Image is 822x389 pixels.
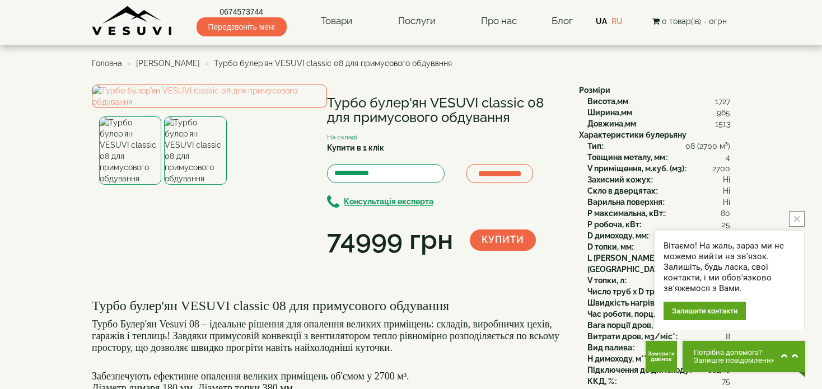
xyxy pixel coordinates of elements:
[587,198,664,207] b: Варильна поверхня:
[164,116,226,185] img: Турбо булер'ян VESUVI classic 08 для примусового обдування
[587,220,641,229] b: P робоча, кВт:
[587,308,730,320] div: :
[579,86,610,95] b: Розміри
[587,153,667,162] b: Товщина металу, мм:
[587,208,730,219] div: :
[587,175,652,184] b: Захисний кожух:
[587,108,632,117] b: Ширина,мм
[587,152,730,163] div: :
[587,275,730,286] div: :
[685,140,730,152] span: 08 (2700 м³)
[136,59,200,68] a: [PERSON_NAME]
[683,341,805,372] button: Chat button
[587,196,730,208] div: :
[587,321,664,330] b: Вага порції дров, кг:
[92,85,327,108] img: Турбо булер'ян VESUVI classic 08 для примусового обдування
[327,221,453,259] div: 74999 грн
[587,185,730,196] div: :
[587,163,730,174] div: :
[579,130,686,139] b: Характеристики булерьяну
[587,364,730,376] div: :
[648,351,675,362] span: Замовити дзвінок
[92,6,173,36] img: content
[664,241,795,294] div: Вітаємо! На жаль, зараз ми не можемо вийти на зв'язок. Залишіть, будь ласка, свої контакти, і ми ...
[327,96,562,125] h1: Турбо булер'ян VESUVI classic 08 для примусового обдування
[344,198,433,207] b: Консультація експерта
[92,371,409,382] font: Забезпечують ефективне опалення великих приміщень об'ємом у 2700 м³.
[587,252,730,275] div: :
[726,152,730,163] span: 4
[587,377,616,386] b: ККД, %:
[721,208,730,219] span: 80
[552,15,573,26] a: Блог
[587,186,657,195] b: Скло в дверцятах:
[587,332,677,341] b: Витрати дров, м3/міс*:
[587,164,686,173] b: V приміщення, м.куб. (м3):
[99,116,161,185] img: Турбо булер'ян VESUVI classic 08 для примусового обдування
[712,163,730,174] span: 2700
[587,107,730,118] div: :
[723,174,730,185] span: Ні
[587,298,719,307] b: Швидкість нагріву повітря, м3/хв:
[587,331,730,342] div: :
[197,17,287,36] span: Передзвоніть мені
[587,142,603,151] b: Тип:
[694,349,775,357] span: Потрібна допомога?
[587,174,730,185] div: :
[587,254,667,274] b: L [PERSON_NAME], [GEOGRAPHIC_DATA]:
[587,376,730,387] div: :
[327,142,384,153] label: Купити в 1 клік
[587,241,730,252] div: :
[587,365,691,374] b: Підключення до димоходу:
[587,97,628,106] b: Висота,мм
[587,354,648,363] b: H димоходу, м**:
[789,211,805,227] button: close button
[611,17,623,26] a: RU
[587,286,730,297] div: :
[649,15,730,27] button: 0 товар(ів) - 0грн
[715,96,730,107] span: 1727
[587,140,730,152] div: :
[726,331,730,342] span: 8
[587,353,730,364] div: :
[587,118,730,129] div: :
[722,376,730,387] span: 75
[717,107,730,118] span: 965
[662,17,727,26] span: 0 товар(ів) - 0грн
[587,119,636,128] b: Довжина,мм
[587,96,730,107] div: :
[327,133,357,141] small: На складі
[587,276,626,285] b: V топки, л:
[310,8,363,34] a: Товари
[646,341,677,372] button: Get Call button
[197,6,287,17] a: 0674573744
[587,230,730,241] div: :
[470,8,528,34] a: Про нас
[587,310,671,318] b: Час роботи, порц. год:
[587,342,730,353] div: :
[387,8,447,34] a: Послуги
[587,231,648,240] b: D димоходу, мм:
[92,318,559,353] font: Турбо Булер'ян Vesuvi 08 – ідеальне рішення для опалення великих приміщень: складів, виробничих ц...
[715,118,730,129] span: 1513
[596,17,607,26] a: UA
[587,343,634,352] b: Вид палива:
[587,297,730,308] div: :
[587,320,730,331] div: :
[470,229,536,251] button: Купити
[587,242,633,251] b: D топки, мм:
[92,59,122,68] a: Головна
[587,287,680,296] b: Число труб x D труб, мм:
[723,196,730,208] span: Ні
[92,298,449,313] font: Турбо булер'ян VESUVI classic 08 для примусового обдування
[587,209,665,218] b: P максимальна, кВт:
[694,357,775,364] span: Залиште повідомлення
[214,59,452,68] span: Турбо булер'ян VESUVI classic 08 для примусового обдування
[664,302,746,320] div: Залишити контакти
[587,219,730,230] div: :
[723,185,730,196] span: Ні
